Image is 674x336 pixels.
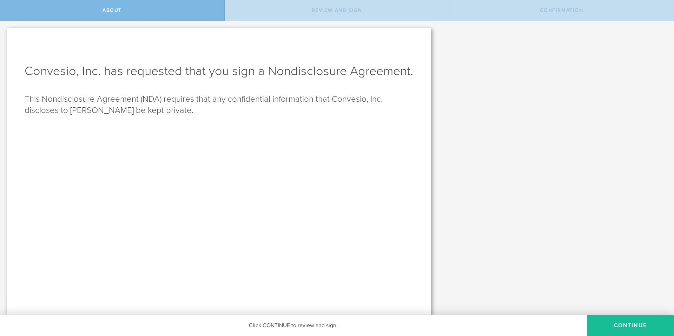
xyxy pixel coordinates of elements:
button: Continue [587,315,674,336]
p: This Nondisclosure Agreement (NDA) requires that any confidential information that Convesio, Inc.... [25,94,414,116]
h1: Convesio, Inc. has requested that you sign a Nondisclosure Agreement . [25,63,414,80]
span: Confirmation [540,7,583,13]
span: About [103,7,122,13]
span: Review and sign [312,7,362,13]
